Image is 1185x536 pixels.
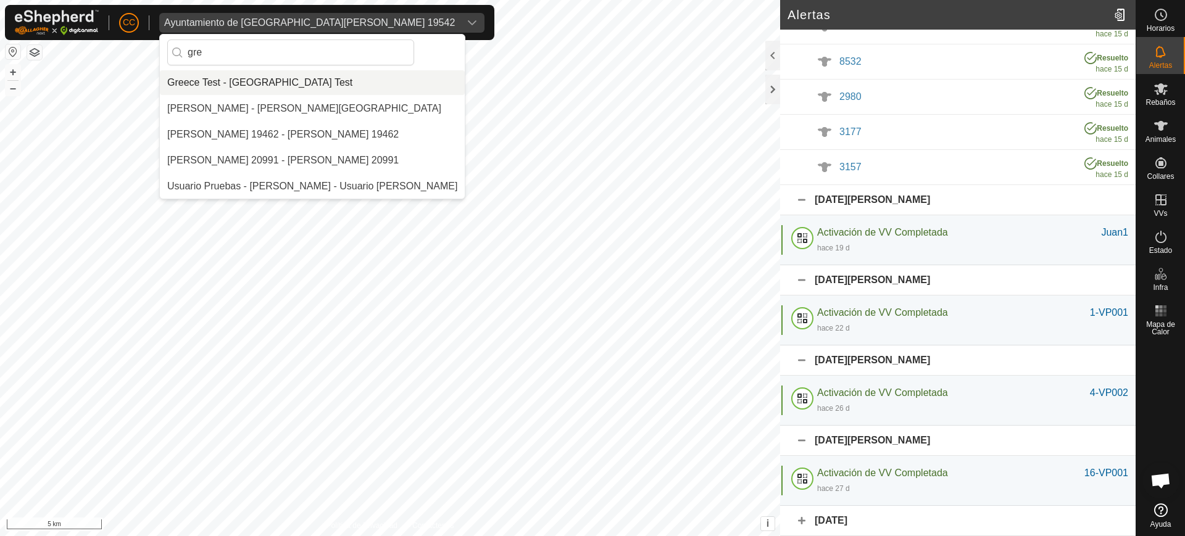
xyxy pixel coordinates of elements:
[817,242,850,254] div: hace 19 d
[167,75,352,90] div: Greece Test - [GEOGRAPHIC_DATA] Test
[817,323,850,334] div: hace 22 d
[1090,386,1128,400] div: 4-VP002
[160,174,465,199] li: Usuario Pruebas - Gregorio Alarcia
[1142,462,1179,499] div: Chat abierto
[1084,49,1128,75] div: hace 15 d
[167,127,399,142] div: [PERSON_NAME] 19462 - [PERSON_NAME] 19462
[159,13,460,33] span: Ayuntamiento de Almaraz de Duero 19542
[788,7,1109,22] h2: Alertas
[123,16,135,29] span: CC
[1097,54,1128,62] span: Resuelto
[839,56,862,67] span: 8532
[27,45,42,60] button: Capas del Mapa
[817,403,850,414] div: hace 26 d
[1084,84,1128,110] div: hace 15 d
[160,122,465,147] li: GREGORIO HERNANDEZ BLAZQUEZ 19462
[1090,305,1128,320] div: 1-VP001
[1147,25,1175,32] span: Horarios
[780,345,1136,376] div: [DATE][PERSON_NAME]
[1147,173,1174,180] span: Collares
[1154,210,1167,217] span: VVs
[1145,136,1176,143] span: Animales
[167,179,457,194] div: Usuario Pruebas - [PERSON_NAME] - Usuario [PERSON_NAME]
[1084,466,1128,480] div: 16-VP001
[15,10,99,35] img: Logo Gallagher
[839,126,862,137] span: 3177
[1097,159,1128,168] span: Resuelto
[780,265,1136,295] div: [DATE][PERSON_NAME]
[326,520,397,531] a: Política de Privacidad
[160,96,465,121] li: Alarcia Monja Farm
[1101,225,1128,240] div: Juan1
[761,517,775,530] button: i
[1149,247,1172,254] span: Estado
[1139,321,1182,336] span: Mapa de Calor
[839,91,862,102] span: 2980
[6,81,20,96] button: –
[460,13,484,33] div: dropdown trigger
[412,520,454,531] a: Contáctenos
[780,426,1136,456] div: [DATE][PERSON_NAME]
[780,185,1136,215] div: [DATE][PERSON_NAME]
[817,483,850,494] div: hace 27 d
[780,506,1136,536] div: [DATE]
[1084,119,1128,145] div: hace 15 d
[1097,89,1128,97] span: Resuelto
[6,65,20,80] button: +
[1145,99,1175,106] span: Rebaños
[164,18,455,28] div: Ayuntamiento de [GEOGRAPHIC_DATA][PERSON_NAME] 19542
[6,44,20,59] button: Restablecer Mapa
[1150,521,1171,528] span: Ayuda
[167,153,399,168] div: [PERSON_NAME] 20991 - [PERSON_NAME] 20991
[160,70,465,199] ul: Option List
[1153,284,1168,291] span: Infra
[817,307,948,318] span: Activación de VV Completada
[1149,62,1172,69] span: Alertas
[767,518,769,529] span: i
[167,101,441,116] div: [PERSON_NAME] - [PERSON_NAME][GEOGRAPHIC_DATA]
[160,148,465,173] li: GREGORIO MIGUEL GASPAR TORROBA 20991
[1136,498,1185,533] a: Ayuda
[817,387,948,398] span: Activación de VV Completada
[160,70,465,95] li: Greece Test
[839,162,862,172] span: 3157
[1097,124,1128,133] span: Resuelto
[817,227,948,237] span: Activación de VV Completada
[167,39,414,65] input: Buscar por región, país, empresa o propiedad
[1084,154,1128,180] div: hace 15 d
[817,468,948,478] span: Activación de VV Completada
